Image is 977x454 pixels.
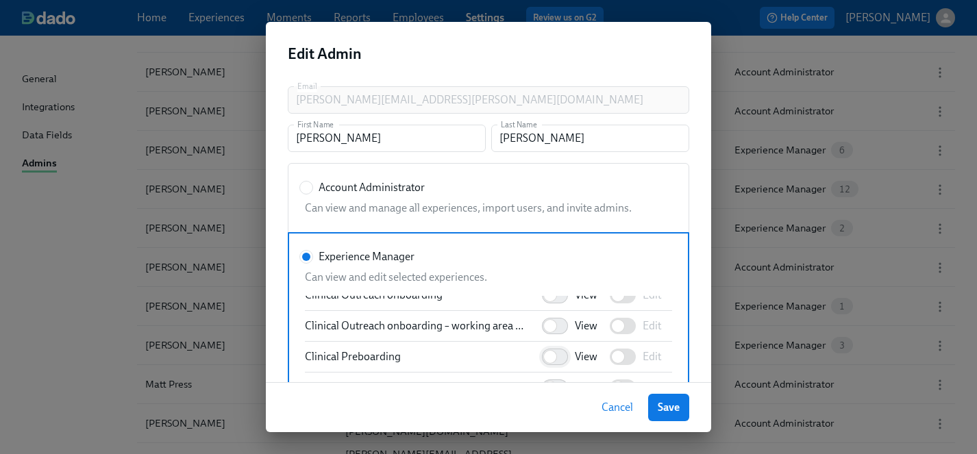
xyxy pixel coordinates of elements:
[575,380,597,395] span: View
[648,394,689,421] button: Save
[658,401,680,414] span: Save
[319,249,415,264] span: Experience Manager
[575,318,597,333] span: View
[319,180,425,195] span: Account Administrator
[305,349,401,364] p: Clinical Preboarding
[575,349,597,364] span: View
[643,349,661,364] span: Edit
[305,318,525,333] p: Clinical Outreach onboarding – working area for Manager tasks/messages
[299,270,672,285] div: Can view and edit selected experiences.
[288,44,689,64] h2: Edit Admin
[592,394,643,421] button: Cancel
[602,401,633,414] span: Cancel
[643,380,661,395] span: Edit
[299,201,672,216] div: Can view and manage all experiences, import users, and invite admins.
[305,380,416,395] p: Combined Preboarding
[643,318,661,333] span: Edit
